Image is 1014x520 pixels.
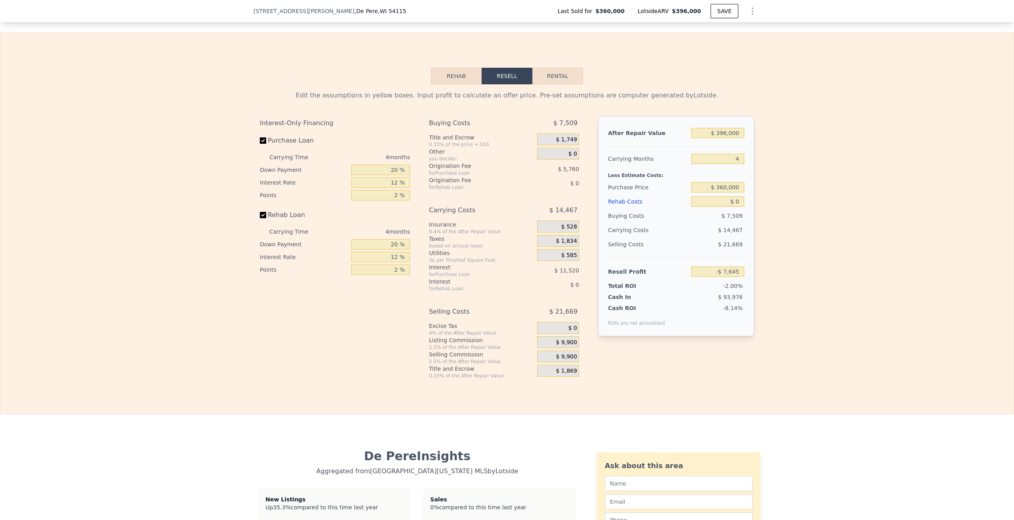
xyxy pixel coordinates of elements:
div: Cash ROI [608,304,665,312]
div: 0.33% of the After Repair Value [429,373,534,379]
input: Email [605,494,753,509]
span: $ 0 [568,325,577,332]
div: Interest Rate [260,251,348,263]
div: Edit the assumptions in yellow boxes. Input profit to calculate an offer price. Pre-set assumptio... [260,91,754,100]
div: De Pere Insights [260,449,575,463]
span: $ 9,900 [556,353,577,360]
span: $ 11,520 [555,267,579,274]
div: Ask about this area [605,460,753,471]
div: 0.33% of the price + 550 [429,141,534,148]
div: 2.5% of the After Repair Value [429,344,534,350]
div: you decide! [429,156,534,162]
span: $ 5,760 [558,166,579,172]
span: $ 0 [570,282,579,288]
div: Less Estimate Costs: [608,166,744,180]
span: $ 14,467 [549,203,578,217]
button: Rental [532,68,583,84]
div: Buying Costs [608,209,688,223]
div: Title and Escrow [429,133,534,141]
span: $ 0 [568,150,577,158]
span: $396,000 [672,8,701,14]
div: Interest [429,278,517,286]
span: $ 7,509 [553,116,578,130]
div: for Purchase Loan [429,170,517,176]
div: Points [260,263,348,276]
div: for Rehab Loan [429,184,517,190]
button: Show Options [745,3,760,19]
span: $ 93,976 [718,294,743,300]
div: Carrying Time [269,151,321,164]
span: $ 1,869 [556,368,577,375]
div: New Listings [265,495,404,503]
div: for Rehab Loan [429,286,517,292]
span: -2.00% [723,283,743,289]
div: Purchase Price [608,180,688,194]
span: $360,000 [595,7,625,15]
div: Selling Costs [608,237,688,251]
div: Carrying Time [269,225,321,238]
span: $ 0 [570,180,579,187]
span: $ 9,900 [556,339,577,346]
div: Down Payment [260,238,348,251]
div: Insurance [429,221,534,229]
div: 4 months [324,151,410,164]
div: Points [260,189,348,202]
div: Carrying Months [608,152,688,166]
button: Resell [482,68,532,84]
div: compared to this time last year [430,503,569,508]
div: 2.5% of the After Repair Value [429,358,534,365]
div: Carrying Costs [429,203,517,217]
div: Buying Costs [429,116,517,130]
button: Rehab [431,68,482,84]
div: Aggregated from [GEOGRAPHIC_DATA][US_STATE] MLS by Lotside [260,463,575,476]
div: 0.4% of the After Repair Value [429,229,534,235]
div: Resell Profit [608,265,688,279]
div: Total ROI [608,282,658,290]
div: for Purchase Loan [429,271,517,278]
div: Utilities [429,249,534,257]
div: Interest Rate [260,176,348,189]
div: Cash In [608,293,658,301]
div: 4 months [324,225,410,238]
div: Interest-Only Financing [260,116,410,130]
span: $ 21,669 [718,241,743,248]
div: Interest [429,263,517,271]
div: Title and Escrow [429,365,534,373]
span: , De Pere [355,7,406,15]
input: Name [605,476,753,491]
input: Purchase Loan [260,137,266,144]
span: $ 7,509 [722,213,743,219]
span: $ 1,749 [556,136,577,143]
span: $ 21,669 [549,305,578,319]
span: $ 1,834 [556,238,577,245]
div: Selling Costs [429,305,517,319]
div: Listing Commission [429,336,534,344]
span: 0% [430,504,439,510]
div: based on annual taxes [429,243,534,249]
div: Taxes [429,235,534,243]
div: ROIs are not annualized [608,312,665,326]
label: Rehab Loan [260,208,348,222]
span: -8.14% [723,305,743,311]
div: Origination Fee [429,162,517,170]
div: Origination Fee [429,176,517,184]
input: Rehab Loan [260,212,266,218]
div: Other [429,148,534,156]
label: Purchase Loan [260,133,348,148]
span: [STREET_ADDRESS][PERSON_NAME] [253,7,355,15]
span: Lotside ARV [638,7,672,15]
div: Sales [430,495,569,503]
span: $ 585 [561,252,577,259]
span: $ 14,467 [718,227,743,233]
div: Selling Commission [429,350,534,358]
div: 3¢ per Finished Square Foot [429,257,534,263]
div: Carrying Costs [608,223,658,237]
button: SAVE [711,4,738,18]
div: After Repair Value [608,126,688,140]
div: Down Payment [260,164,348,176]
div: Excise Tax [429,322,534,330]
span: $ 528 [561,223,577,230]
span: Last Sold for [558,7,596,15]
span: , WI 54115 [378,8,406,14]
div: Up compared to this time last year [265,503,404,508]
